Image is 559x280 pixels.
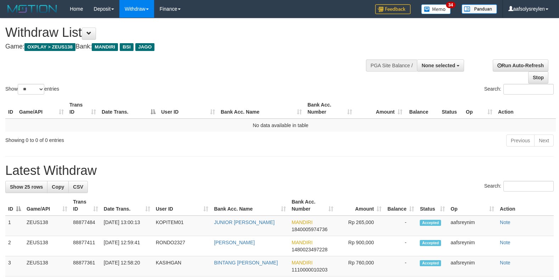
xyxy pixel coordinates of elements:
th: Balance [405,98,439,119]
td: - [384,236,417,256]
span: MANDIRI [292,240,312,245]
span: JAGO [135,43,154,51]
input: Search: [503,84,554,95]
th: Bank Acc. Name: activate to sort column ascending [211,195,289,216]
th: Game/API: activate to sort column ascending [24,195,70,216]
a: CSV [68,181,88,193]
a: Note [500,219,510,225]
a: [PERSON_NAME] [214,240,255,245]
span: Accepted [420,220,441,226]
input: Search: [503,181,554,192]
th: Balance: activate to sort column ascending [384,195,417,216]
img: panduan.png [462,4,497,14]
td: - [384,256,417,276]
a: Show 25 rows [5,181,47,193]
span: Accepted [420,260,441,266]
td: KASIHGAN [153,256,211,276]
a: Copy [47,181,69,193]
select: Showentries [18,84,44,95]
th: ID [5,98,16,119]
h1: Withdraw List [5,25,366,40]
span: CSV [73,184,83,190]
td: ZEUS138 [24,216,70,236]
span: OXPLAY > ZEUS138 [24,43,75,51]
h4: Game: Bank: [5,43,366,50]
a: Stop [528,72,548,84]
h1: Latest Withdraw [5,164,554,178]
td: 1 [5,216,24,236]
td: [DATE] 12:58:20 [101,256,153,276]
label: Search: [484,84,554,95]
th: Action [495,98,556,119]
td: 2 [5,236,24,256]
th: Action [497,195,554,216]
span: None selected [422,63,455,68]
th: Amount: activate to sort column ascending [336,195,384,216]
img: Button%20Memo.svg [421,4,451,14]
td: 88877484 [70,216,101,236]
th: Amount: activate to sort column ascending [355,98,405,119]
th: ID: activate to sort column descending [5,195,24,216]
label: Show entries [5,84,59,95]
span: Copy 1840005974736 to clipboard [292,227,327,232]
th: Status: activate to sort column ascending [417,195,448,216]
td: - [384,216,417,236]
div: PGA Site Balance / [366,59,417,72]
a: JUNIOR [PERSON_NAME] [214,219,275,225]
th: Op: activate to sort column ascending [463,98,495,119]
th: User ID: activate to sort column ascending [153,195,211,216]
a: Note [500,260,510,265]
div: Showing 0 to 0 of 0 entries [5,134,228,144]
span: MANDIRI [292,219,312,225]
th: Date Trans.: activate to sort column descending [99,98,158,119]
span: Copy 1480023497228 to clipboard [292,247,327,252]
td: Rp 265,000 [336,216,384,236]
a: Next [534,135,554,147]
th: Bank Acc. Name: activate to sort column ascending [218,98,305,119]
img: MOTION_logo.png [5,4,59,14]
th: Bank Acc. Number: activate to sort column ascending [289,195,336,216]
span: MANDIRI [292,260,312,265]
td: 88877411 [70,236,101,256]
a: BINTANG [PERSON_NAME] [214,260,278,265]
td: aafsreynim [448,256,497,276]
td: [DATE] 13:00:13 [101,216,153,236]
td: aafsreynim [448,216,497,236]
span: MANDIRI [92,43,118,51]
img: Feedback.jpg [375,4,411,14]
td: RONDO2327 [153,236,211,256]
button: None selected [417,59,464,72]
span: Copy 1110000010203 to clipboard [292,267,327,273]
span: Accepted [420,240,441,246]
td: 88877361 [70,256,101,276]
span: Copy [52,184,64,190]
td: KOPITEM01 [153,216,211,236]
td: No data available in table [5,119,556,132]
th: User ID: activate to sort column ascending [158,98,218,119]
td: [DATE] 12:59:41 [101,236,153,256]
th: Status [439,98,463,119]
th: Game/API: activate to sort column ascending [16,98,67,119]
td: ZEUS138 [24,236,70,256]
label: Search: [484,181,554,192]
td: 3 [5,256,24,276]
a: Note [500,240,510,245]
th: Op: activate to sort column ascending [448,195,497,216]
a: Previous [506,135,535,147]
th: Trans ID: activate to sort column ascending [67,98,99,119]
td: aafsreynim [448,236,497,256]
td: Rp 760,000 [336,256,384,276]
span: BSI [120,43,134,51]
td: Rp 900,000 [336,236,384,256]
span: 34 [446,2,456,8]
th: Trans ID: activate to sort column ascending [70,195,101,216]
th: Bank Acc. Number: activate to sort column ascending [305,98,355,119]
a: Run Auto-Refresh [493,59,548,72]
td: ZEUS138 [24,256,70,276]
span: Show 25 rows [10,184,43,190]
th: Date Trans.: activate to sort column ascending [101,195,153,216]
